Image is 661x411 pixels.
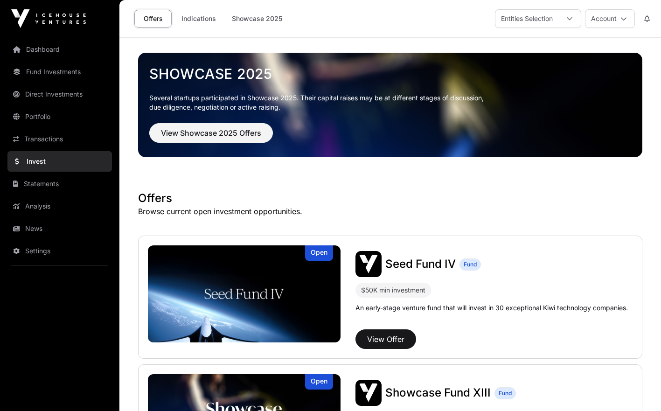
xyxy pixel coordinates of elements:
[614,366,661,411] iframe: Chat Widget
[148,245,341,342] a: Seed Fund IVOpen
[305,245,333,261] div: Open
[149,65,631,82] a: Showcase 2025
[161,127,261,139] span: View Showcase 2025 Offers
[226,10,288,28] a: Showcase 2025
[585,9,635,28] button: Account
[134,10,172,28] a: Offers
[464,261,477,268] span: Fund
[7,129,112,149] a: Transactions
[11,9,86,28] img: Icehouse Ventures Logo
[7,39,112,60] a: Dashboard
[149,93,631,112] p: Several startups participated in Showcase 2025. Their capital raises may be at different stages o...
[138,53,642,157] img: Showcase 2025
[495,10,558,28] div: Entities Selection
[148,245,341,342] img: Seed Fund IV
[355,329,416,349] button: View Offer
[138,191,642,206] h1: Offers
[355,283,431,298] div: $50K min investment
[7,241,112,261] a: Settings
[149,123,273,143] button: View Showcase 2025 Offers
[7,196,112,216] a: Analysis
[385,386,491,399] span: Showcase Fund XIII
[7,151,112,172] a: Invest
[7,62,112,82] a: Fund Investments
[355,380,382,406] img: Showcase Fund XIII
[175,10,222,28] a: Indications
[305,374,333,390] div: Open
[499,390,512,397] span: Fund
[361,285,425,296] div: $50K min investment
[7,106,112,127] a: Portfolio
[385,385,491,400] a: Showcase Fund XIII
[355,303,628,313] p: An early-stage venture fund that will invest in 30 exceptional Kiwi technology companies.
[355,251,382,277] img: Seed Fund IV
[385,257,456,272] a: Seed Fund IV
[138,206,642,217] p: Browse current open investment opportunities.
[149,132,273,142] a: View Showcase 2025 Offers
[7,84,112,104] a: Direct Investments
[7,218,112,239] a: News
[7,174,112,194] a: Statements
